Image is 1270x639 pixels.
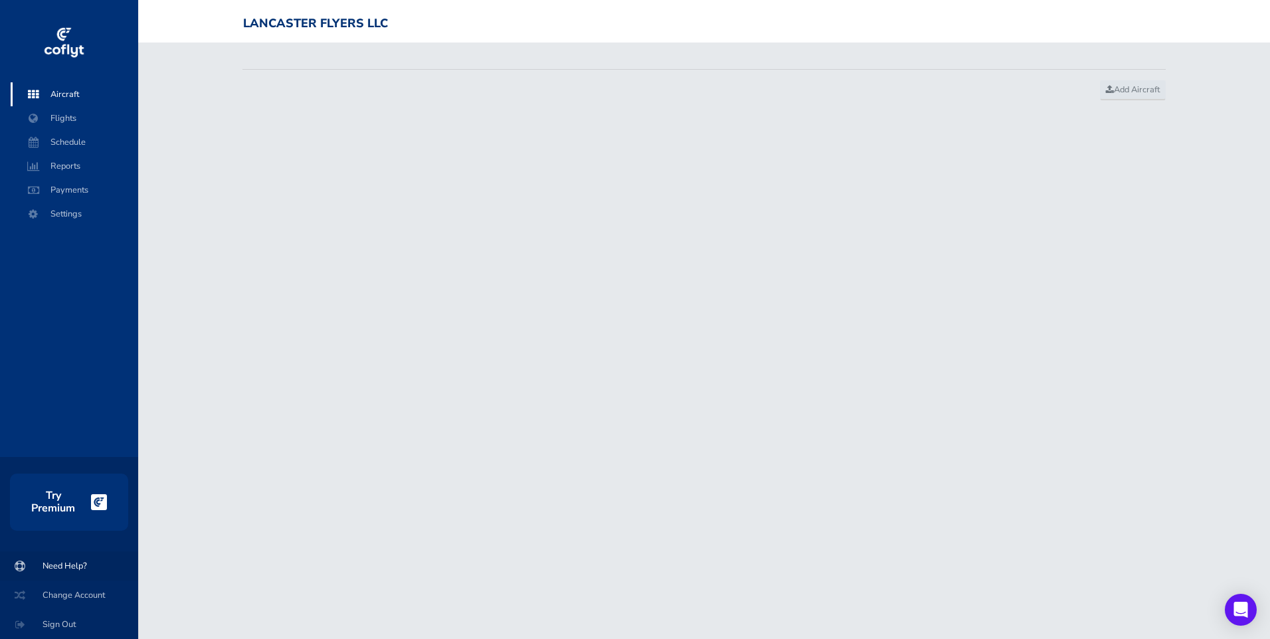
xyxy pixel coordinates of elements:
a: Add Aircraft [1100,80,1166,100]
span: Change Account [16,583,122,607]
div: LANCASTER FLYERS LLC [243,17,388,31]
span: Payments [24,178,125,202]
span: Reports [24,154,125,178]
h3: Try Premium [31,490,75,515]
span: Aircraft [24,82,125,106]
span: Need Help? [16,554,122,578]
img: coflyt logo [42,23,86,63]
img: logo-cutout-36eb63279f07f6b8d7cd6768125e8e0981899f3e13feaf510bb36f52e68e4ab9.png [91,494,107,510]
div: Open Intercom Messenger [1225,594,1257,626]
span: Add Aircraft [1106,84,1160,96]
span: Settings [24,202,125,226]
span: Sign Out [16,612,122,636]
span: Schedule [24,130,125,154]
span: Flights [24,106,125,130]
